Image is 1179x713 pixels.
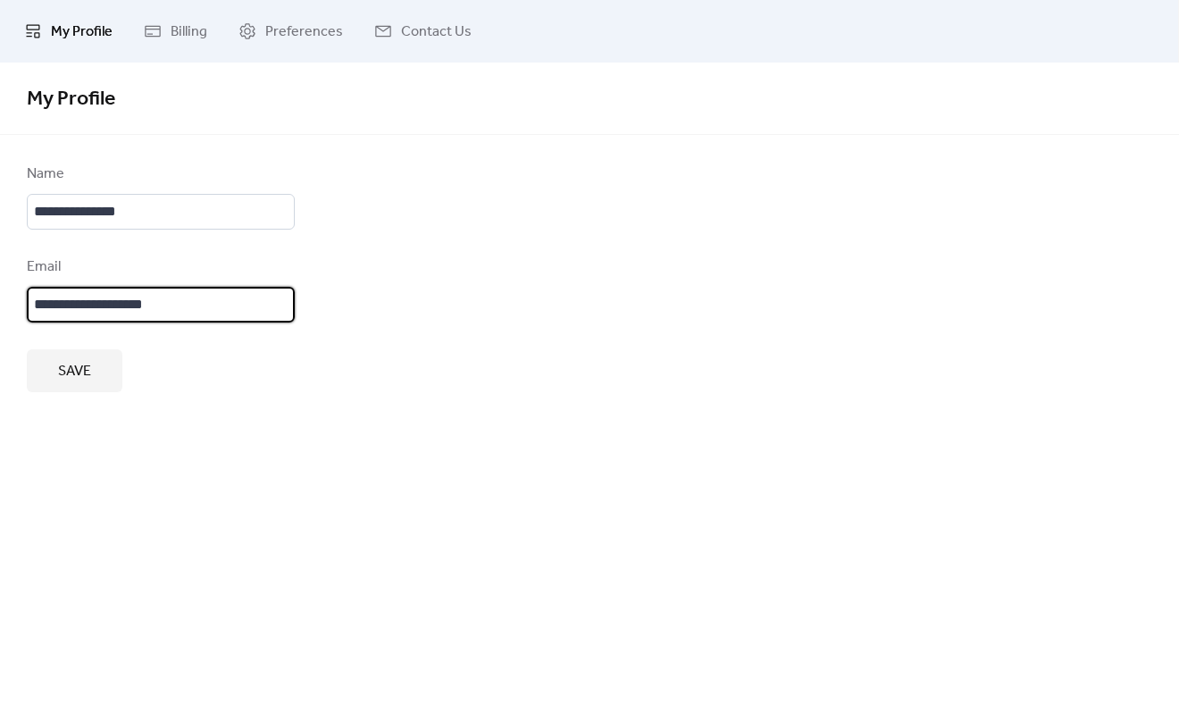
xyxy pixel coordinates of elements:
div: Email [27,256,291,278]
button: Save [27,349,122,392]
div: Name [27,164,291,185]
a: Contact Us [361,7,485,55]
span: Preferences [265,21,343,43]
span: Contact Us [401,21,472,43]
a: My Profile [11,7,126,55]
span: My Profile [51,21,113,43]
a: Billing [130,7,221,55]
span: Save [58,361,91,382]
span: My Profile [27,80,115,119]
a: Preferences [225,7,356,55]
span: Billing [171,21,207,43]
